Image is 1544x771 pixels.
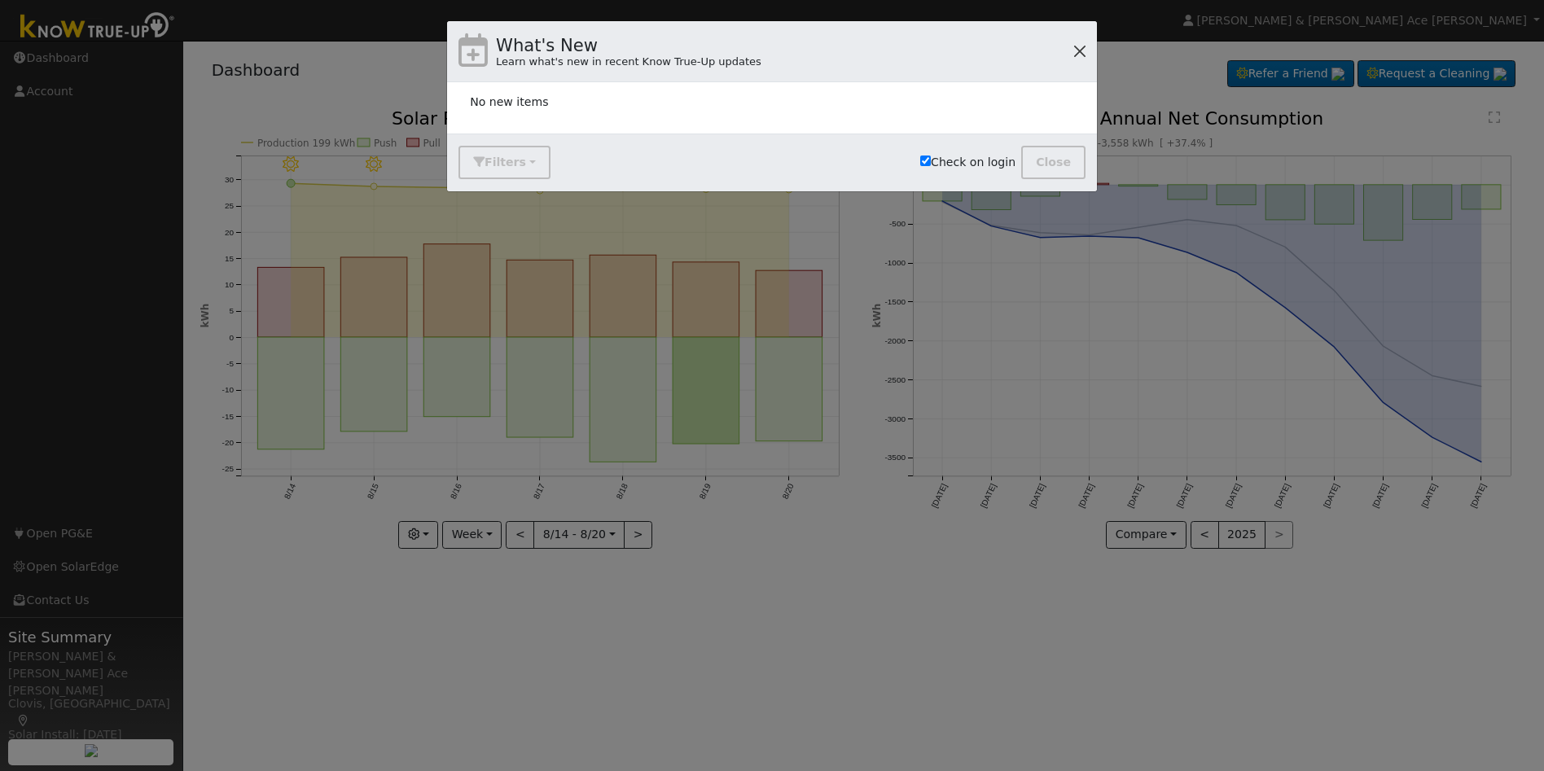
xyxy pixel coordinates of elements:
[920,156,931,166] input: Check on login
[496,54,761,70] div: Learn what's new in recent Know True-Up updates
[470,95,548,108] span: No new items
[1021,146,1086,179] button: Close
[458,146,550,179] button: Filters
[920,154,1015,171] label: Check on login
[496,33,761,59] h4: What's New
